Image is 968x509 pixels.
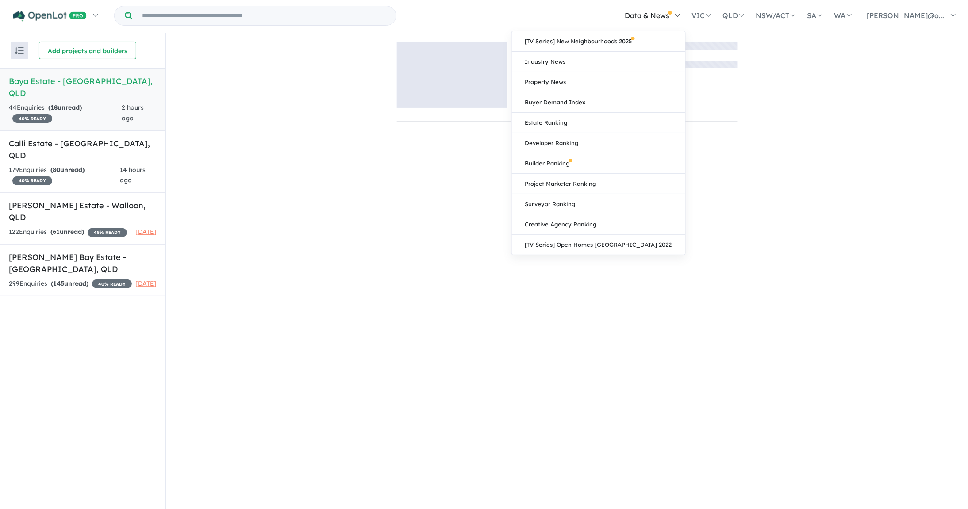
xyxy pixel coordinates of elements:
span: 40 % READY [12,114,52,123]
strong: ( unread) [50,166,85,174]
a: Surveyor Ranking [512,194,685,214]
div: 44 Enquir ies [9,103,122,124]
span: 40 % READY [12,176,52,185]
button: Add projects and builders [39,42,136,59]
a: Estate Ranking [512,113,685,133]
a: Creative Agency Ranking [512,214,685,235]
h5: [PERSON_NAME] Estate - Walloon , QLD [9,199,157,223]
strong: ( unread) [51,279,88,287]
div: 179 Enquir ies [9,165,120,186]
div: 122 Enquir ies [9,227,127,237]
a: Developer Ranking [512,133,685,153]
a: Builder Ranking [512,153,685,174]
img: sort.svg [15,47,24,54]
a: Buyer Demand Index [512,92,685,113]
span: 2 hours ago [122,103,144,122]
h5: Baya Estate - [GEOGRAPHIC_DATA] , QLD [9,75,157,99]
a: Project Marketer Ranking [512,174,685,194]
a: Property News [512,72,685,92]
h5: [PERSON_NAME] Bay Estate - [GEOGRAPHIC_DATA] , QLD [9,251,157,275]
img: Openlot PRO Logo White [13,11,87,22]
div: 299 Enquir ies [9,279,132,289]
span: 18 [50,103,58,111]
span: [DATE] [135,279,157,287]
span: 40 % READY [92,279,132,288]
strong: ( unread) [48,103,82,111]
span: 45 % READY [88,228,127,237]
span: 145 [53,279,64,287]
input: Try estate name, suburb, builder or developer [134,6,394,25]
h5: Calli Estate - [GEOGRAPHIC_DATA] , QLD [9,138,157,161]
strong: ( unread) [50,228,84,236]
span: 80 [53,166,60,174]
a: Industry News [512,52,685,72]
a: [TV Series] Open Homes [GEOGRAPHIC_DATA] 2022 [512,235,685,255]
span: 61 [53,228,60,236]
span: [DATE] [135,228,157,236]
a: [TV Series] New Neighbourhoods 2025 [512,31,685,52]
span: 14 hours ago [120,166,146,184]
span: [PERSON_NAME]@o... [867,11,945,20]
